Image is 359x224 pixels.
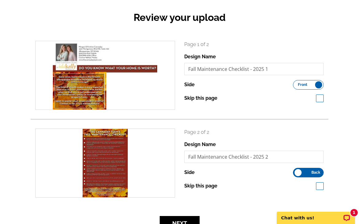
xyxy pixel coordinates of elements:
label: Skip this page [184,182,217,190]
input: File Name [184,151,324,163]
label: Skip this page [184,95,217,102]
span: Back [311,171,320,174]
p: Page 1 of 2 [184,41,324,48]
label: Design Name [184,141,216,148]
p: Page 2 of 2 [184,129,324,136]
label: Design Name [184,53,216,60]
span: Front [298,83,307,86]
h2: Review your upload [31,12,328,23]
input: File Name [184,63,324,75]
iframe: LiveChat chat widget [273,205,359,224]
label: Side [184,169,195,176]
label: Side [184,81,195,88]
